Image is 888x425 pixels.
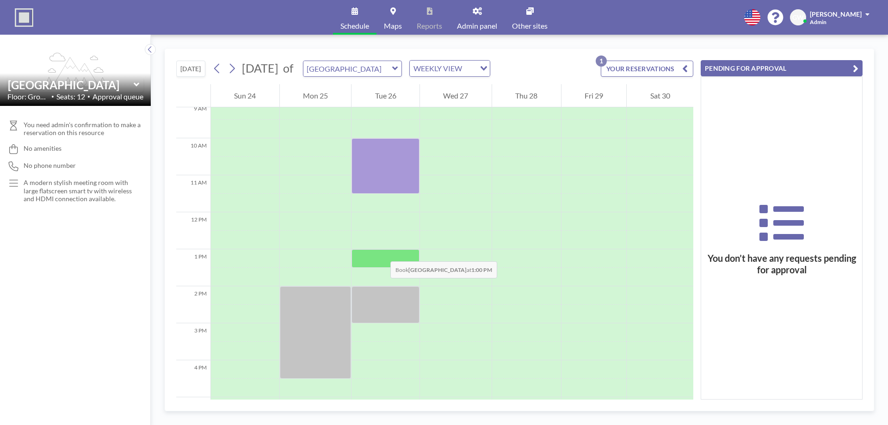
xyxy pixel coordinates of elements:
[176,323,210,360] div: 3 PM
[351,84,419,107] div: Tue 26
[457,22,497,30] span: Admin panel
[627,84,693,107] div: Sat 30
[176,61,205,77] button: [DATE]
[87,93,90,99] span: •
[417,22,442,30] span: Reports
[176,138,210,175] div: 10 AM
[792,13,804,22] span: GW
[412,62,464,74] span: WEEKLY VIEW
[7,92,49,101] span: Floor: Ground Fl...
[340,22,369,30] span: Schedule
[384,22,402,30] span: Maps
[176,101,210,138] div: 9 AM
[176,286,210,323] div: 2 PM
[303,61,392,76] input: Vista Meeting Room
[283,61,293,75] span: of
[810,18,826,25] span: Admin
[465,62,475,74] input: Search for option
[390,261,497,278] span: Book at
[176,360,210,397] div: 4 PM
[8,78,134,92] input: Vista Meeting Room
[561,84,627,107] div: Fri 29
[92,92,143,101] span: Approval queue
[280,84,351,107] div: Mon 25
[601,61,693,77] button: YOUR RESERVATIONS1
[512,22,548,30] span: Other sites
[176,175,210,212] div: 11 AM
[51,93,54,99] span: •
[15,8,33,27] img: organization-logo
[242,61,278,75] span: [DATE]
[596,55,607,67] p: 1
[176,249,210,286] div: 1 PM
[492,84,561,107] div: Thu 28
[24,144,62,153] span: No amenities
[471,266,492,273] b: 1:00 PM
[701,253,862,276] h3: You don’t have any requests pending for approval
[176,212,210,249] div: 12 PM
[701,60,863,76] button: PENDING FOR APPROVAL
[408,266,467,273] b: [GEOGRAPHIC_DATA]
[24,161,76,170] span: No phone number
[56,92,85,101] span: Seats: 12
[420,84,492,107] div: Wed 27
[410,61,490,76] div: Search for option
[810,10,862,18] span: [PERSON_NAME]
[211,84,279,107] div: Sun 24
[24,121,143,137] span: You need admin's confirmation to make a reservation on this resource
[24,179,132,203] p: A modern stylish meeting room with large flatscreen smart tv with wireless and HDMI connection av...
